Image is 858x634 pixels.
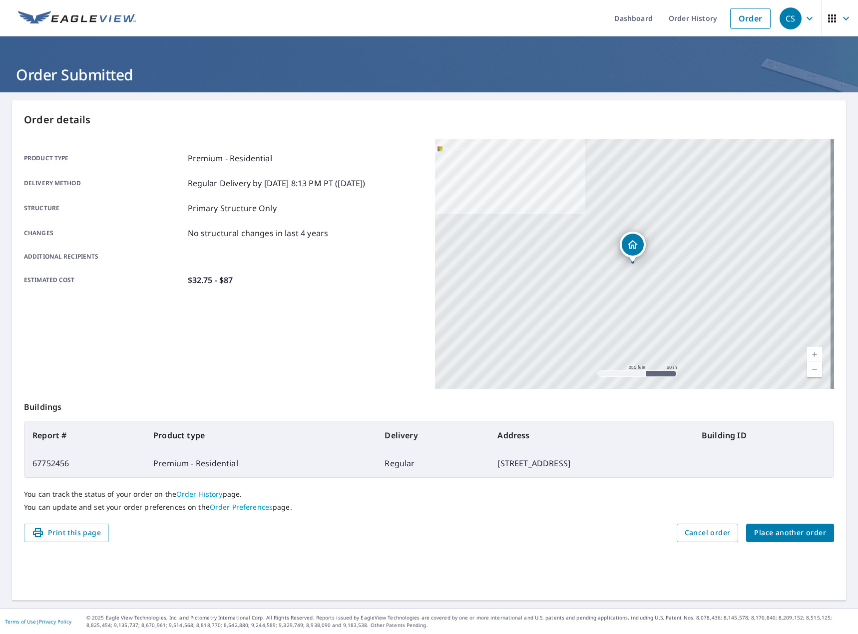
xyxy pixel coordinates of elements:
span: Place another order [754,527,826,539]
a: Privacy Policy [39,618,71,625]
p: Premium - Residential [188,152,272,164]
th: Address [489,421,693,449]
th: Product type [145,421,377,449]
p: Changes [24,227,184,239]
img: EV Logo [18,11,136,26]
p: Estimated cost [24,274,184,286]
p: | [5,619,71,625]
td: Regular [377,449,489,477]
span: Cancel order [685,527,731,539]
a: Current Level 17, Zoom Out [807,362,822,377]
td: Premium - Residential [145,449,377,477]
div: CS [780,7,802,29]
button: Place another order [746,524,834,542]
p: Buildings [24,389,834,421]
td: [STREET_ADDRESS] [489,449,693,477]
p: Additional recipients [24,252,184,261]
th: Building ID [694,421,834,449]
p: Order details [24,112,834,127]
a: Order [730,8,771,29]
p: © 2025 Eagle View Technologies, Inc. and Pictometry International Corp. All Rights Reserved. Repo... [86,614,853,629]
a: Current Level 17, Zoom In [807,347,822,362]
a: Order Preferences [210,502,273,512]
p: Primary Structure Only [188,202,277,214]
a: Terms of Use [5,618,36,625]
button: Cancel order [677,524,739,542]
th: Report # [24,421,145,449]
p: Regular Delivery by [DATE] 8:13 PM PT ([DATE]) [188,177,366,189]
p: You can update and set your order preferences on the page. [24,503,834,512]
p: Structure [24,202,184,214]
td: 67752456 [24,449,145,477]
a: Order History [176,489,223,499]
th: Delivery [377,421,489,449]
button: Print this page [24,524,109,542]
p: No structural changes in last 4 years [188,227,329,239]
span: Print this page [32,527,101,539]
p: $32.75 - $87 [188,274,233,286]
h1: Order Submitted [12,64,846,85]
div: Dropped pin, building 1, Residential property, 289 Boston Coulee Rd Great Falls, MT 59405 [620,232,646,263]
p: Product type [24,152,184,164]
p: You can track the status of your order on the page. [24,490,834,499]
p: Delivery method [24,177,184,189]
